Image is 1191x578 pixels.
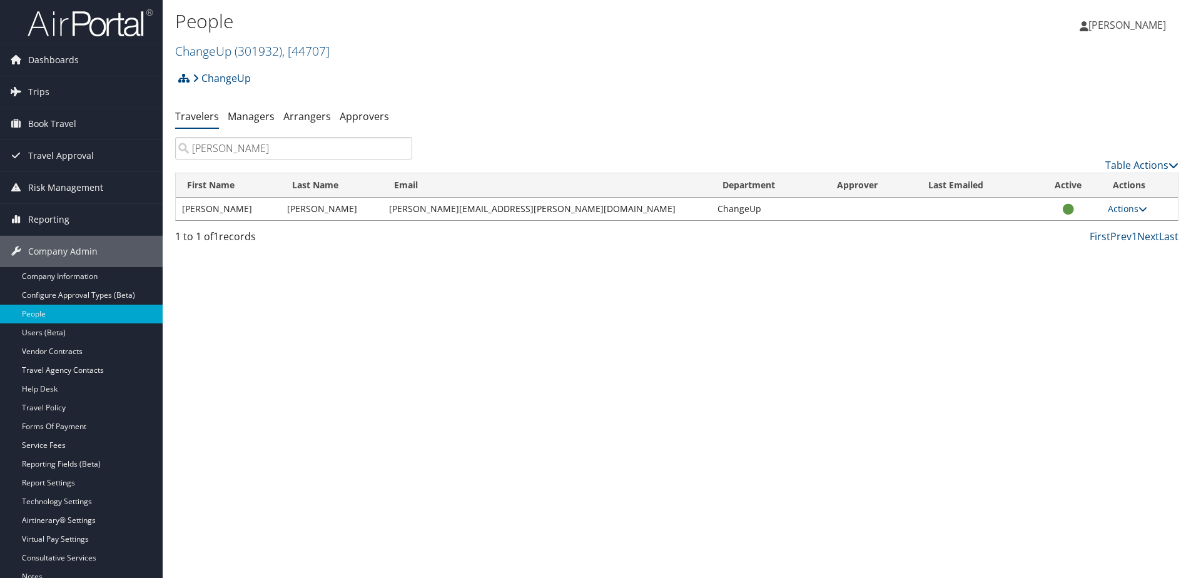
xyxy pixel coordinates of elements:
span: Book Travel [28,108,76,139]
a: Travelers [175,109,219,123]
a: [PERSON_NAME] [1080,6,1178,44]
span: Trips [28,76,49,108]
input: Search [175,137,412,160]
span: Company Admin [28,236,98,267]
span: , [ 44707 ] [282,43,330,59]
img: airportal-logo.png [28,8,153,38]
th: Actions [1102,173,1178,198]
td: [PERSON_NAME] [176,198,281,220]
a: 1 [1132,230,1137,243]
td: ChangeUp [711,198,826,220]
a: Approvers [340,109,389,123]
th: Active: activate to sort column ascending [1035,173,1102,198]
td: [PERSON_NAME] [281,198,383,220]
th: Last Emailed: activate to sort column ascending [917,173,1035,198]
h1: People [175,8,844,34]
a: Actions [1108,203,1147,215]
a: Last [1159,230,1178,243]
a: First [1090,230,1110,243]
a: ChangeUp [193,66,251,91]
a: Managers [228,109,275,123]
span: Dashboards [28,44,79,76]
th: First Name: activate to sort column ascending [176,173,281,198]
th: Last Name: activate to sort column descending [281,173,383,198]
span: 1 [213,230,219,243]
td: [PERSON_NAME][EMAIL_ADDRESS][PERSON_NAME][DOMAIN_NAME] [383,198,711,220]
th: Department: activate to sort column ascending [711,173,826,198]
div: 1 to 1 of records [175,229,412,250]
a: Arrangers [283,109,331,123]
a: Next [1137,230,1159,243]
span: Reporting [28,204,69,235]
span: [PERSON_NAME] [1088,18,1166,32]
span: Travel Approval [28,140,94,171]
th: Approver [826,173,917,198]
a: Table Actions [1105,158,1178,172]
a: Prev [1110,230,1132,243]
a: ChangeUp [175,43,330,59]
span: ( 301932 ) [235,43,282,59]
span: Risk Management [28,172,103,203]
th: Email: activate to sort column ascending [383,173,711,198]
